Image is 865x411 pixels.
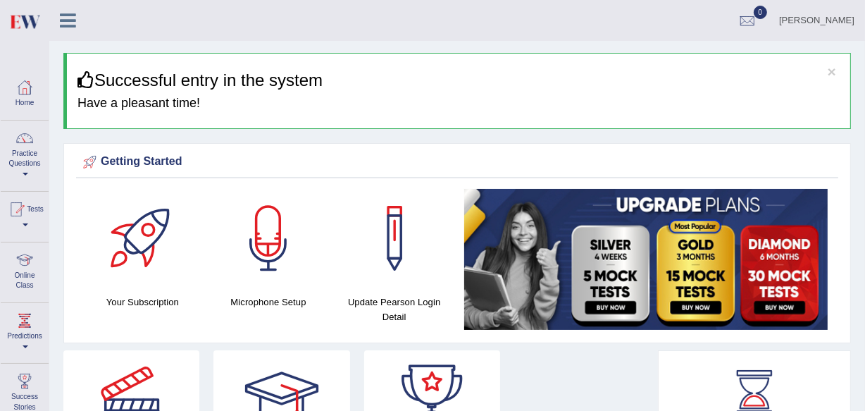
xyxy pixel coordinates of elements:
a: Tests [1,192,49,238]
button: × [828,64,836,79]
a: Practice Questions [1,121,49,187]
img: small5.jpg [464,189,828,330]
a: Home [1,70,49,116]
h4: Microphone Setup [213,295,325,309]
a: Online Class [1,243,49,298]
a: Predictions [1,303,49,359]
h4: Have a pleasant time! [77,97,840,111]
h4: Your Subscription [87,295,199,309]
h3: Successful entry in the system [77,71,840,90]
div: Getting Started [80,152,835,173]
h4: Update Pearson Login Detail [338,295,450,324]
span: 0 [754,6,768,19]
